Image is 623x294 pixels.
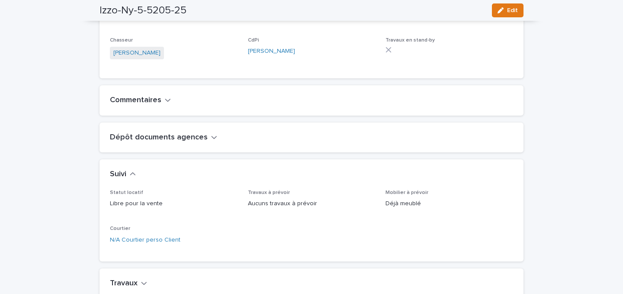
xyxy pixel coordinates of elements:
[110,96,171,105] button: Commentaires
[385,190,428,195] span: Mobilier à prévoir
[110,38,133,43] span: Chasseur
[110,236,180,245] a: N/A Courtier perso Client
[248,47,295,56] a: [PERSON_NAME]
[110,96,161,105] h2: Commentaires
[100,4,186,17] h2: Izzo-Ny-5-5205-25
[248,199,376,208] p: Aucuns travaux à prévoir
[385,38,435,43] span: Travaux en stand-by
[110,170,136,179] button: Suivi
[492,3,523,17] button: Edit
[110,133,217,142] button: Dépôt documents agences
[248,38,259,43] span: CdPi
[113,48,161,58] a: [PERSON_NAME]
[110,199,238,208] p: Libre pour la vente
[110,279,147,288] button: Travaux
[248,190,290,195] span: Travaux à prévoir
[110,190,143,195] span: Statut locatif
[385,199,513,208] p: Déjà meublé
[110,170,126,179] h2: Suivi
[110,226,130,231] span: Courtier
[110,133,208,142] h2: Dépôt documents agences
[110,279,138,288] h2: Travaux
[507,7,518,13] span: Edit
